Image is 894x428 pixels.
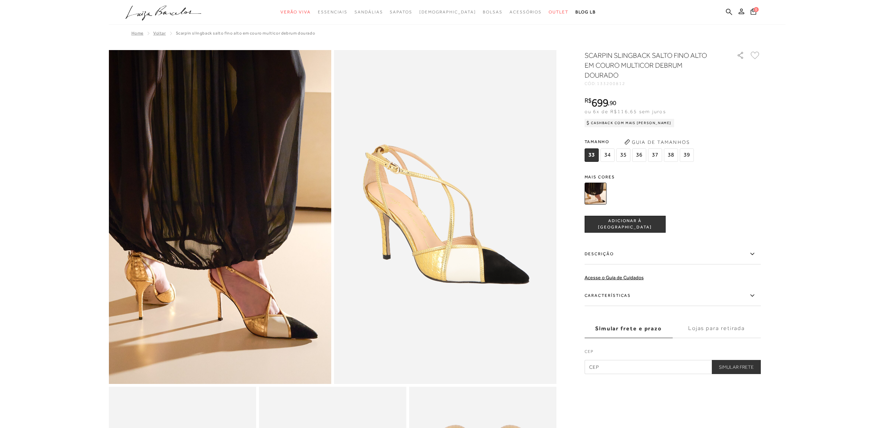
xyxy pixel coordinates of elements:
[585,286,761,306] label: Características
[585,136,696,147] span: Tamanho
[664,148,678,162] span: 38
[591,96,608,109] span: 699
[608,100,616,106] i: ,
[585,97,592,104] i: R$
[622,136,692,148] button: Guia de Tamanhos
[585,109,666,114] span: ou 6x de R$116,65 sem juros
[632,148,646,162] span: 36
[585,218,665,230] span: ADICIONAR À [GEOGRAPHIC_DATA]
[748,8,758,17] button: 0
[712,360,761,374] button: Simular Frete
[390,6,412,19] a: categoryNavScreenReaderText
[585,275,644,280] a: Acesse o Guia de Cuidados
[680,148,694,162] span: 39
[585,244,761,264] label: Descrição
[549,10,568,14] span: Outlet
[585,360,761,374] input: CEP
[585,175,761,179] span: Mais cores
[585,319,673,338] label: Simular frete e prazo
[280,10,311,14] span: Verão Viva
[334,50,556,384] img: image
[673,319,761,338] label: Lojas para retirada
[419,10,476,14] span: [DEMOGRAPHIC_DATA]
[575,10,596,14] span: BLOG LB
[153,31,166,36] a: Voltar
[354,6,383,19] a: categoryNavScreenReaderText
[585,50,717,80] h1: SCARPIN SLINGBACK SALTO FINO ALTO EM COURO MULTICOR DEBRUM DOURADO
[575,6,596,19] a: BLOG LB
[280,6,311,19] a: categoryNavScreenReaderText
[600,148,615,162] span: 34
[754,7,759,12] span: 0
[549,6,568,19] a: categoryNavScreenReaderText
[109,50,331,384] img: image
[585,216,666,233] button: ADICIONAR À [GEOGRAPHIC_DATA]
[483,10,503,14] span: Bolsas
[354,10,383,14] span: Sandálias
[585,148,599,162] span: 33
[648,148,662,162] span: 37
[318,6,347,19] a: categoryNavScreenReaderText
[176,31,315,36] span: SCARPIN SLINGBACK SALTO FINO ALTO EM COURO MULTICOR DEBRUM DOURADO
[510,10,542,14] span: Acessórios
[390,10,412,14] span: Sapatos
[131,31,143,36] a: Home
[585,348,761,358] label: CEP
[483,6,503,19] a: categoryNavScreenReaderText
[419,6,476,19] a: noSubCategoriesText
[585,183,606,204] img: SCARPIN SLINGBACK SALTO FINO ALTO EM COURO MULTICOR DEBRUM DOURADO
[318,10,347,14] span: Essenciais
[585,119,674,127] div: Cashback com Mais [PERSON_NAME]
[610,99,616,106] span: 90
[597,81,625,86] span: 133200812
[510,6,542,19] a: categoryNavScreenReaderText
[616,148,630,162] span: 35
[585,81,726,86] div: CÓD:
